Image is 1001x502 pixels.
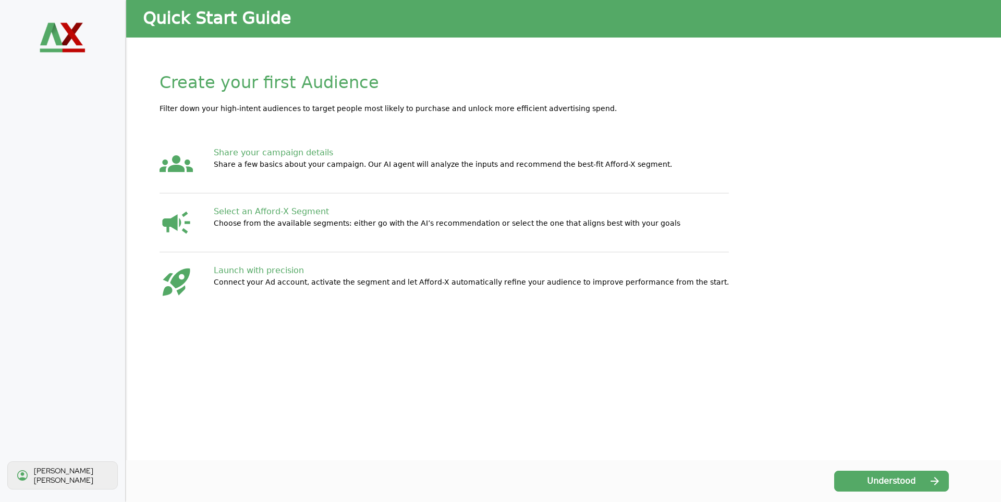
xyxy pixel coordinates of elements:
div: Launch with precision [214,265,729,277]
div: Create your first Audience [160,71,729,95]
img: Rocket Icon [160,265,193,299]
div: Connect your Ad account, activate the segment and let Afford-X automatically refine your audience... [214,277,729,287]
div: Filter down your high-intent audiences to target people most likely to purchase and unlock more e... [160,103,729,114]
img: Campaign Icon [160,206,193,239]
img: Audience Icon [160,147,193,180]
span: Understood [867,475,915,487]
div: Select an Afford-X Segment [214,206,680,218]
div: Choose from the available segments: either go with the AI’s recommendation or select the one that... [214,218,680,228]
div: [PERSON_NAME] [PERSON_NAME] [34,466,109,485]
div: Share your campaign details [214,147,672,159]
div: Share a few basics about your campaign. Our AI agent will analyze the inputs and recommend the be... [214,159,672,169]
div: Quick Start Guide [143,7,291,31]
img: next-arrow [929,475,941,487]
